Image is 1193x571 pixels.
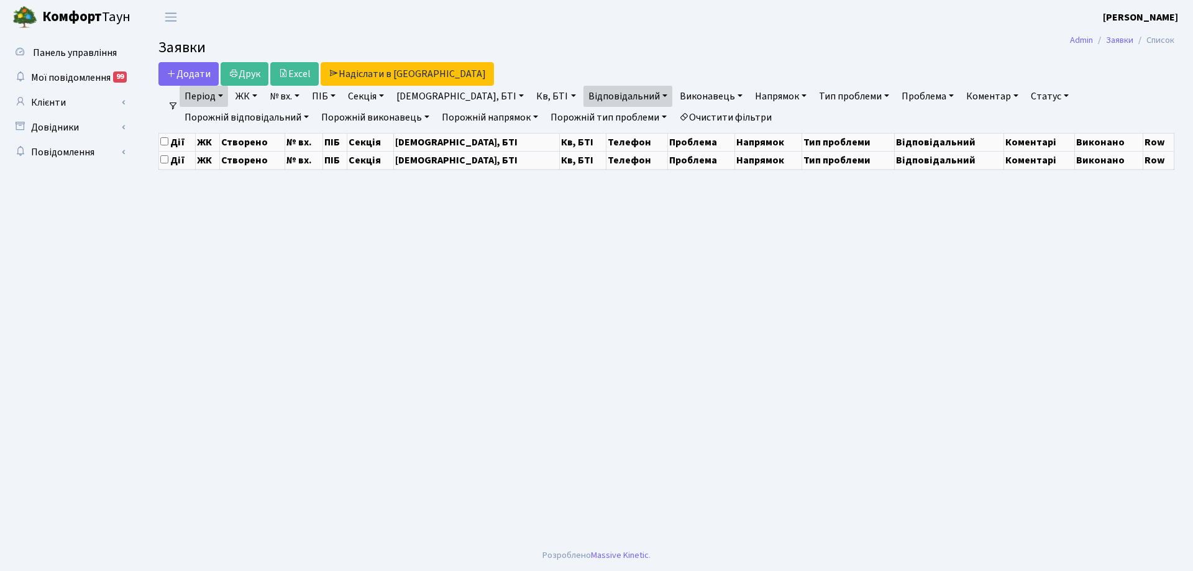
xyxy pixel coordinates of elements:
[6,40,130,65] a: Панель управління
[196,133,219,151] th: ЖК
[814,86,894,107] a: Тип проблеми
[895,133,1003,151] th: Відповідальний
[12,5,37,30] img: logo.png
[391,86,529,107] a: [DEMOGRAPHIC_DATA], БТІ
[895,151,1003,169] th: Відповідальний
[437,107,543,128] a: Порожній напрямок
[559,133,606,151] th: Кв, БТІ
[559,151,606,169] th: Кв, БТІ
[270,62,319,86] a: Excel
[531,86,580,107] a: Кв, БТІ
[802,151,895,169] th: Тип проблеми
[1026,86,1074,107] a: Статус
[961,86,1023,107] a: Коментар
[674,107,777,128] a: Очистити фільтри
[1143,151,1174,169] th: Row
[180,86,228,107] a: Період
[196,151,219,169] th: ЖК
[667,133,734,151] th: Проблема
[1103,10,1178,25] a: [PERSON_NAME]
[347,151,394,169] th: Секція
[158,62,219,86] a: Додати
[113,71,127,83] div: 99
[583,86,672,107] a: Відповідальний
[1003,151,1075,169] th: Коментарі
[1103,11,1178,24] b: [PERSON_NAME]
[1075,133,1143,151] th: Виконано
[219,151,285,169] th: Створено
[167,67,211,81] span: Додати
[322,133,347,151] th: ПІБ
[42,7,102,27] b: Комфорт
[322,151,347,169] th: ПІБ
[159,133,196,151] th: Дії
[180,107,314,128] a: Порожній відповідальний
[31,71,111,85] span: Мої повідомлення
[735,133,802,151] th: Напрямок
[285,151,323,169] th: № вх.
[265,86,304,107] a: № вх.
[546,107,672,128] a: Порожній тип проблеми
[591,549,649,562] a: Massive Kinetic
[347,133,394,151] th: Секція
[6,90,130,115] a: Клієнти
[285,133,323,151] th: № вх.
[606,133,668,151] th: Телефон
[394,133,559,151] th: [DEMOGRAPHIC_DATA], БТІ
[750,86,811,107] a: Напрямок
[802,133,895,151] th: Тип проблеми
[343,86,389,107] a: Секція
[1143,133,1174,151] th: Row
[321,62,494,86] a: Надіслати в [GEOGRAPHIC_DATA]
[667,151,734,169] th: Проблема
[6,65,130,90] a: Мої повідомлення99
[1133,34,1174,47] li: Список
[219,133,285,151] th: Створено
[606,151,668,169] th: Телефон
[33,46,117,60] span: Панель управління
[735,151,802,169] th: Напрямок
[1003,133,1075,151] th: Коментарі
[316,107,434,128] a: Порожній виконавець
[1075,151,1143,169] th: Виконано
[1051,27,1193,53] nav: breadcrumb
[6,140,130,165] a: Повідомлення
[159,151,196,169] th: Дії
[307,86,341,107] a: ПІБ
[394,151,559,169] th: [DEMOGRAPHIC_DATA], БТІ
[1106,34,1133,47] a: Заявки
[6,115,130,140] a: Довідники
[155,7,186,27] button: Переключити навігацію
[1070,34,1093,47] a: Admin
[231,86,262,107] a: ЖК
[158,37,206,58] span: Заявки
[42,7,130,28] span: Таун
[221,62,268,86] a: Друк
[897,86,959,107] a: Проблема
[542,549,651,562] div: Розроблено .
[675,86,747,107] a: Виконавець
